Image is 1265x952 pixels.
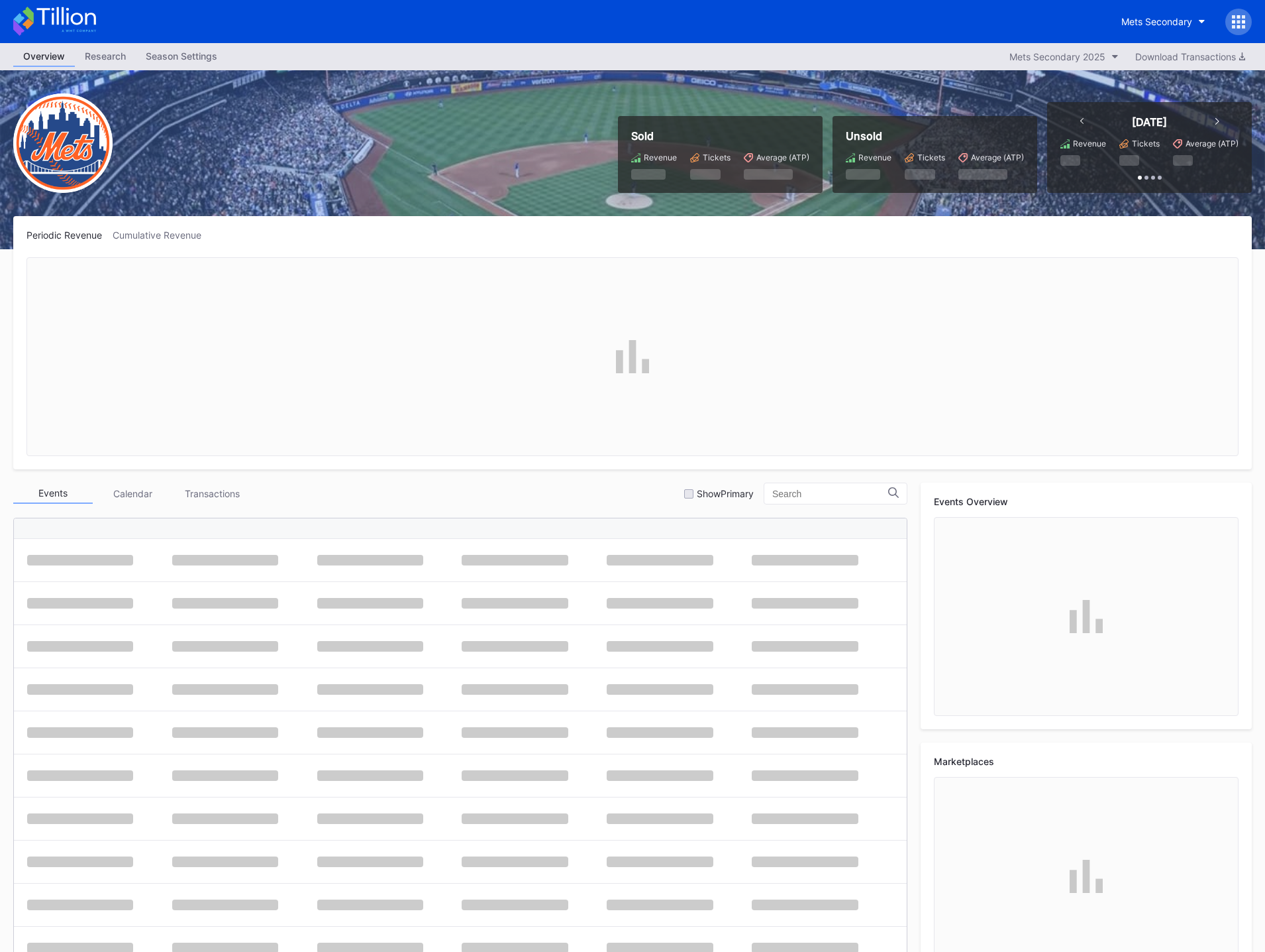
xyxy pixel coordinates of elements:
[1009,51,1105,62] div: Mets Secondary 2025
[1111,9,1215,34] button: Mets Secondary
[934,756,1239,767] div: Marketplaces
[1073,139,1106,149] div: Revenue
[136,46,227,66] div: Season Settings
[1132,115,1167,129] div: [DATE]
[1135,51,1245,62] div: Download Transactions
[1121,16,1192,27] div: Mets Secondary
[971,152,1024,162] div: Average (ATP)
[934,496,1239,507] div: Events Overview
[917,152,945,162] div: Tickets
[846,129,1024,143] div: Unsold
[703,152,731,162] div: Tickets
[858,152,891,162] div: Revenue
[113,229,212,241] div: Cumulative Revenue
[172,483,252,504] div: Transactions
[13,93,113,193] img: New-York-Mets-Transparent.png
[13,46,75,67] a: Overview
[756,152,809,162] div: Average (ATP)
[631,129,809,143] div: Sold
[13,483,93,504] div: Events
[26,229,113,241] div: Periodic Revenue
[644,152,677,162] div: Revenue
[1132,139,1160,149] div: Tickets
[75,46,136,66] div: Research
[136,46,227,67] a: Season Settings
[75,46,136,67] a: Research
[93,483,172,504] div: Calendar
[1129,48,1252,66] button: Download Transactions
[1186,139,1239,149] div: Average (ATP)
[1003,48,1125,66] button: Mets Secondary 2025
[772,489,888,499] input: Search
[697,488,754,499] div: Show Primary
